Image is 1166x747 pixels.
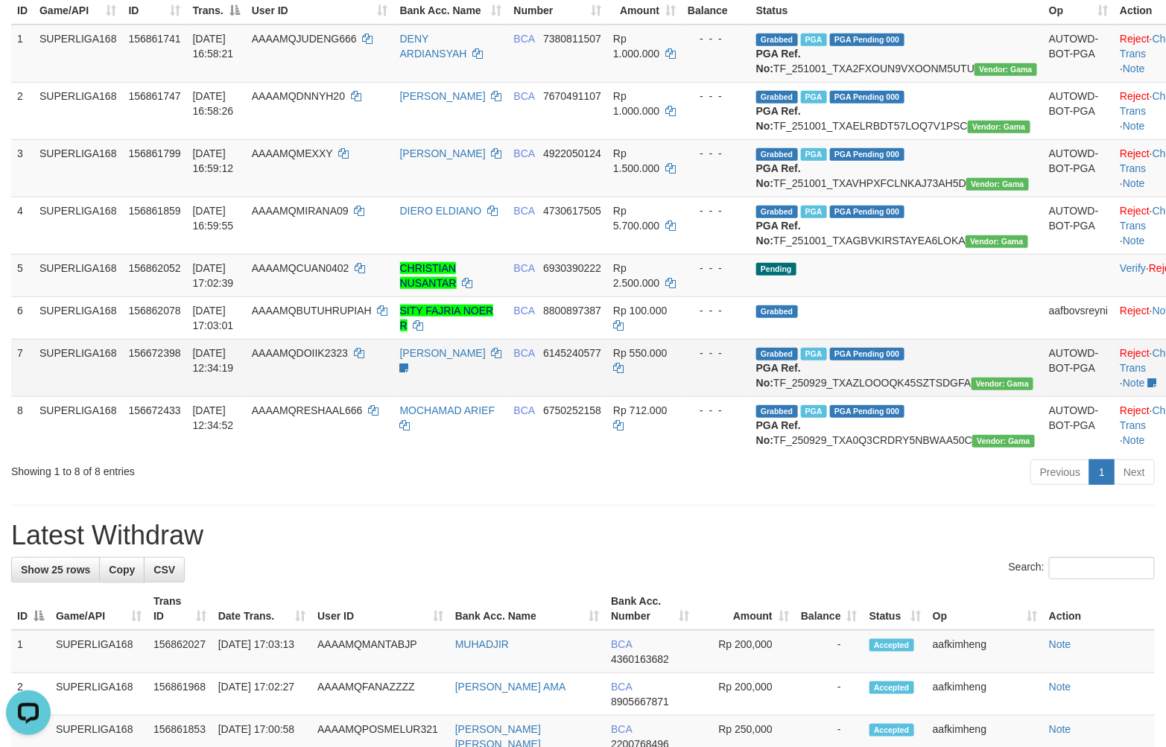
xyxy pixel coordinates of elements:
span: Marked by aafchhiseyha [801,148,827,161]
div: - - - [688,31,744,46]
b: PGA Ref. No: [756,362,801,389]
span: Grabbed [756,305,798,318]
a: [PERSON_NAME] AMA [455,681,566,693]
span: Vendor URL: https://trx31.1velocity.biz [972,378,1034,390]
span: Vendor URL: https://trx31.1velocity.biz [975,63,1037,76]
td: AAAAMQMANTABJP [311,630,449,673]
span: Copy 4360163682 to clipboard [611,653,669,665]
span: 156861859 [129,205,181,217]
a: Note [1049,638,1071,650]
span: Marked by aafchhiseyha [801,34,827,46]
a: Reject [1120,347,1150,359]
span: Grabbed [756,206,798,218]
th: Date Trans.: activate to sort column ascending [212,588,311,630]
span: Rp 2.500.000 [613,262,659,289]
span: BCA [514,33,535,45]
div: - - - [688,89,744,104]
div: - - - [688,146,744,161]
a: [PERSON_NAME] [400,347,486,359]
span: Rp 712.000 [613,404,667,416]
a: Note [1123,377,1145,389]
div: - - - [688,261,744,276]
span: PGA Pending [830,91,904,104]
td: SUPERLIGA168 [34,396,123,454]
span: PGA Pending [830,405,904,418]
a: Note [1123,434,1145,446]
span: Vendor URL: https://trx31.1velocity.biz [972,435,1035,448]
div: - - - [688,403,744,418]
td: 4 [11,197,34,254]
a: Reject [1120,33,1150,45]
span: Copy [109,564,135,576]
div: - - - [688,203,744,218]
a: Copy [99,557,145,582]
span: Accepted [869,681,914,694]
span: Marked by aafsoycanthlai [801,348,827,360]
a: Note [1123,177,1145,189]
span: 156861747 [129,90,181,102]
span: Grabbed [756,148,798,161]
span: Vendor URL: https://trx31.1velocity.biz [968,121,1030,133]
td: 1 [11,25,34,83]
span: Rp 1.500.000 [613,147,659,174]
span: BCA [514,205,535,217]
span: Vendor URL: https://trx31.1velocity.biz [966,178,1029,191]
span: Copy 4730617505 to clipboard [543,205,601,217]
b: PGA Ref. No: [756,220,801,247]
span: Grabbed [756,91,798,104]
td: - [795,630,864,673]
span: 156861741 [129,33,181,45]
span: BCA [611,681,632,693]
td: 156862027 [148,630,212,673]
td: 8 [11,396,34,454]
span: Copy 7380811507 to clipboard [543,33,601,45]
span: [DATE] 12:34:52 [193,404,234,431]
span: Marked by aafchhiseyha [801,206,827,218]
a: Show 25 rows [11,557,100,582]
h1: Latest Withdraw [11,521,1155,550]
td: [DATE] 17:03:13 [212,630,311,673]
a: [PERSON_NAME] [400,90,486,102]
td: 5 [11,254,34,296]
span: Rp 100.000 [613,305,667,317]
span: BCA [514,305,535,317]
b: PGA Ref. No: [756,419,801,446]
span: Copy 6930390222 to clipboard [543,262,601,274]
div: - - - [688,303,744,318]
th: Bank Acc. Name: activate to sort column ascending [449,588,605,630]
span: AAAAMQCUAN0402 [252,262,349,274]
th: Bank Acc. Number: activate to sort column ascending [605,588,695,630]
a: CHRISTIAN NUSANTAR [400,262,457,289]
td: SUPERLIGA168 [34,296,123,339]
a: Next [1114,460,1155,485]
span: Rp 1.000.000 [613,90,659,117]
span: Marked by aafchhiseyha [801,91,827,104]
td: TF_251001_TXAGBVKIRSTAYEA6LOKA [750,197,1043,254]
td: 2 [11,82,34,139]
b: PGA Ref. No: [756,48,801,74]
span: AAAAMQDNNYH20 [252,90,345,102]
a: [PERSON_NAME] [400,147,486,159]
a: MOCHAMAD ARIEF [400,404,495,416]
span: Copy 4922050124 to clipboard [543,147,601,159]
span: Copy 6750252158 to clipboard [543,404,601,416]
th: Action [1043,588,1155,630]
span: Pending [756,263,796,276]
span: 156862078 [129,305,181,317]
td: AUTOWD-BOT-PGA [1043,82,1114,139]
a: Note [1049,681,1071,693]
td: SUPERLIGA168 [34,254,123,296]
td: SUPERLIGA168 [50,673,148,716]
b: PGA Ref. No: [756,162,801,189]
a: Reject [1120,205,1150,217]
span: Grabbed [756,34,798,46]
span: BCA [611,723,632,735]
td: SUPERLIGA168 [34,139,123,197]
span: CSV [153,564,175,576]
button: Open LiveChat chat widget [6,6,51,51]
td: TF_250929_TXA0Q3CRDRY5NBWAA50C [750,396,1043,454]
td: aafkimheng [927,673,1043,716]
span: Copy 6145240577 to clipboard [543,347,601,359]
span: AAAAMQRESHAAL666 [252,404,363,416]
a: Note [1123,235,1145,247]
